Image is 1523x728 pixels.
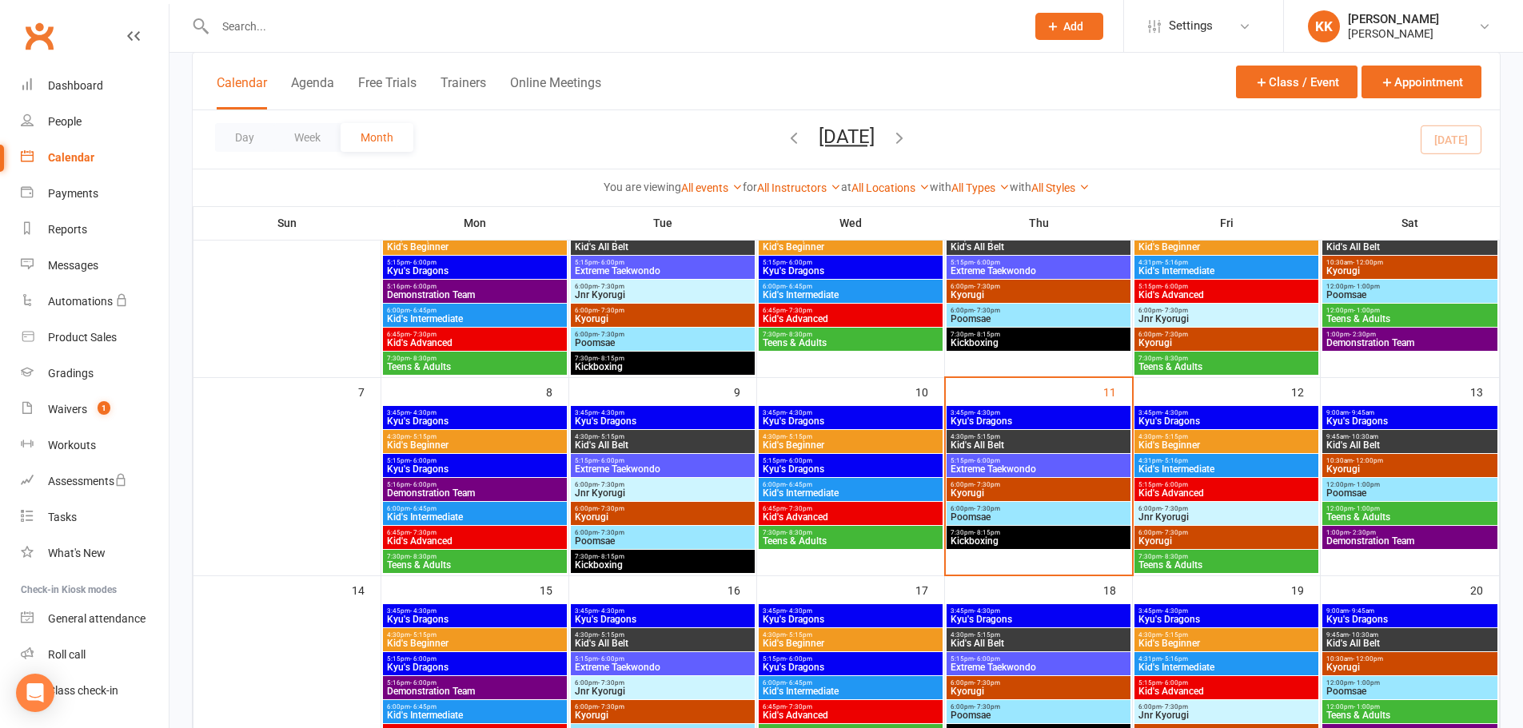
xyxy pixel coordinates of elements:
span: Kickboxing [574,560,752,570]
span: Teens & Adults [1326,512,1494,522]
span: Teens & Adults [1138,362,1315,372]
span: 6:45pm [762,307,939,314]
span: - 7:30pm [598,331,624,338]
span: - 7:30pm [974,283,1000,290]
div: Tasks [48,511,77,523]
a: All Instructors [757,181,841,194]
span: - 4:30pm [786,409,812,416]
span: - 2:30pm [1350,331,1376,338]
a: What's New [21,535,169,571]
span: 5:15pm [950,457,1127,464]
span: - 10:30am [1349,433,1378,440]
span: Kid's Advanced [386,338,564,348]
button: Add [1035,13,1103,40]
div: 14 [352,576,381,603]
span: 3:45pm [950,607,1127,615]
span: Settings [1169,8,1213,44]
span: - 5:16pm [1162,457,1188,464]
span: - 7:30pm [410,529,437,536]
span: Extreme Taekwondo [950,464,1127,474]
span: Kyu's Dragons [386,464,564,474]
span: Poomsae [1326,290,1494,300]
span: 7:30pm [574,553,752,560]
span: 6:00pm [1138,505,1315,512]
a: Tasks [21,499,169,535]
span: Teens & Adults [386,560,564,570]
span: - 4:30pm [1162,607,1188,615]
span: - 7:30pm [410,331,437,338]
span: 4:30pm [386,433,564,440]
span: Poomsae [574,536,752,546]
span: - 7:30pm [1162,331,1188,338]
span: 4:30pm [762,433,939,440]
span: Extreme Taekwondo [950,266,1127,276]
span: - 2:30pm [1350,529,1376,536]
span: Teens & Adults [386,362,564,372]
span: - 4:30pm [1162,409,1188,416]
span: - 6:00pm [410,457,437,464]
span: 12:00pm [1326,307,1494,314]
span: Kid's Intermediate [386,314,564,324]
span: 5:15pm [574,259,752,266]
span: Kid's All Belt [950,440,1127,450]
span: 5:15pm [762,457,939,464]
span: 6:00pm [574,505,752,512]
span: Jnr Kyorugi [574,488,752,498]
span: Teens & Adults [762,338,939,348]
span: Teens & Adults [1138,560,1315,570]
span: 6:00pm [574,283,752,290]
div: 18 [1103,576,1132,603]
span: - 7:30pm [786,307,812,314]
a: Messages [21,248,169,284]
strong: You are viewing [604,181,681,193]
span: - 5:15pm [974,433,1000,440]
div: 13 [1470,378,1499,404]
div: Reports [48,223,87,236]
span: - 4:30pm [410,409,437,416]
span: - 8:30pm [786,331,812,338]
a: All events [681,181,743,194]
span: Kid's Intermediate [1138,266,1315,276]
span: Teens & Adults [1326,314,1494,324]
span: Poomsae [1326,488,1494,498]
span: - 12:00pm [1353,457,1383,464]
span: 6:45pm [762,505,939,512]
span: 6:00pm [762,481,939,488]
span: - 6:00pm [974,457,1000,464]
span: 6:00pm [1138,529,1315,536]
span: - 6:00pm [1162,481,1188,488]
span: - 1:00pm [1354,283,1380,290]
span: 4:30pm [574,433,752,440]
span: - 8:30pm [1162,553,1188,560]
span: 4:31pm [1138,457,1315,464]
span: Kid's Intermediate [386,512,564,522]
span: Kyorugi [950,488,1127,498]
strong: at [841,181,851,193]
a: Workouts [21,428,169,463]
div: People [48,115,82,128]
a: Reports [21,212,169,248]
span: - 8:15pm [598,355,624,362]
span: 3:45pm [386,607,564,615]
button: Trainers [441,75,486,109]
span: - 6:45pm [786,283,812,290]
div: Payments [48,187,98,200]
span: 5:15pm [1138,283,1315,290]
span: Poomsae [574,338,752,348]
button: Appointment [1362,66,1481,98]
span: 9:45am [1326,433,1494,440]
span: - 7:30pm [974,307,1000,314]
span: Kid's All Belt [1326,440,1494,450]
span: - 7:30pm [598,307,624,314]
span: - 7:30pm [1162,529,1188,536]
span: Kyu's Dragons [1326,416,1494,426]
span: Kid's Advanced [762,314,939,324]
span: 3:45pm [950,409,1127,416]
span: - 1:00pm [1354,307,1380,314]
span: Kid's All Belt [574,440,752,450]
button: Agenda [291,75,334,109]
span: - 7:30pm [786,505,812,512]
div: 8 [546,378,568,404]
input: Search... [210,15,1015,38]
span: Extreme Taekwondo [574,266,752,276]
